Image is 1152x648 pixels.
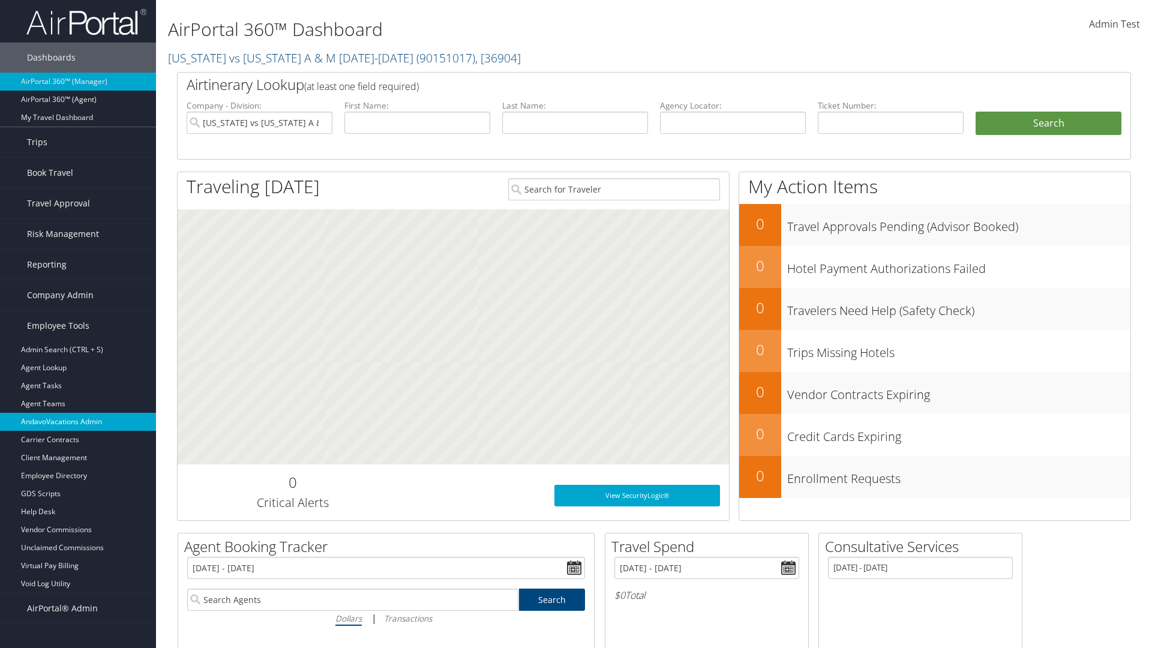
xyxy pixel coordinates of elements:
[787,422,1130,445] h3: Credit Cards Expiring
[787,296,1130,319] h3: Travelers Need Help (Safety Check)
[739,466,781,486] h2: 0
[27,311,89,341] span: Employee Tools
[184,536,594,557] h2: Agent Booking Tracker
[787,254,1130,277] h3: Hotel Payment Authorizations Failed
[818,100,964,112] label: Ticket Number:
[187,611,585,626] div: |
[739,414,1130,456] a: 0Credit Cards Expiring
[825,536,1022,557] h2: Consultative Services
[187,472,398,493] h2: 0
[787,212,1130,235] h3: Travel Approvals Pending (Advisor Booked)
[27,43,76,73] span: Dashboards
[304,80,419,93] span: (at least one field required)
[168,50,521,66] a: [US_STATE] vs [US_STATE] A & M [DATE]-[DATE]
[787,338,1130,361] h3: Trips Missing Hotels
[416,50,475,66] span: ( 90151017 )
[660,100,806,112] label: Agency Locator:
[27,219,99,249] span: Risk Management
[519,589,586,611] a: Search
[739,174,1130,199] h1: My Action Items
[168,17,816,42] h1: AirPortal 360™ Dashboard
[739,288,1130,330] a: 0Travelers Need Help (Safety Check)
[739,256,781,276] h2: 0
[611,536,808,557] h2: Travel Spend
[1089,6,1140,43] a: Admin Test
[614,589,625,602] span: $0
[187,100,332,112] label: Company - Division:
[554,485,720,506] a: View SecurityLogic®
[739,382,781,402] h2: 0
[739,298,781,318] h2: 0
[27,127,47,157] span: Trips
[27,280,94,310] span: Company Admin
[27,250,67,280] span: Reporting
[787,380,1130,403] h3: Vendor Contracts Expiring
[27,158,73,188] span: Book Travel
[508,178,720,200] input: Search for Traveler
[187,174,320,199] h1: Traveling [DATE]
[787,464,1130,487] h3: Enrollment Requests
[475,50,521,66] span: , [ 36904 ]
[739,372,1130,414] a: 0Vendor Contracts Expiring
[187,494,398,511] h3: Critical Alerts
[27,593,98,623] span: AirPortal® Admin
[335,613,362,624] i: Dollars
[739,246,1130,288] a: 0Hotel Payment Authorizations Failed
[187,589,518,611] input: Search Agents
[739,204,1130,246] a: 0Travel Approvals Pending (Advisor Booked)
[739,330,1130,372] a: 0Trips Missing Hotels
[187,74,1042,95] h2: Airtinerary Lookup
[502,100,648,112] label: Last Name:
[614,589,799,602] h6: Total
[739,424,781,444] h2: 0
[739,340,781,360] h2: 0
[739,214,781,234] h2: 0
[976,112,1121,136] button: Search
[27,188,90,218] span: Travel Approval
[384,613,432,624] i: Transactions
[739,456,1130,498] a: 0Enrollment Requests
[26,8,146,36] img: airportal-logo.png
[1089,17,1140,31] span: Admin Test
[344,100,490,112] label: First Name:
